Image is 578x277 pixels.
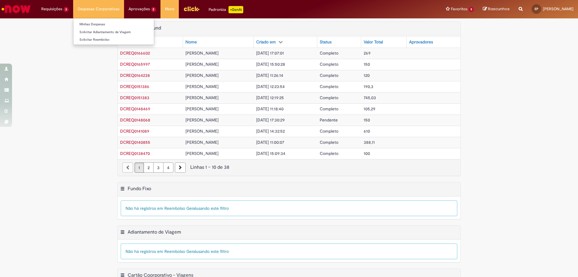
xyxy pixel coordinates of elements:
[120,73,150,78] span: DCREQ0164238
[256,50,284,56] span: [DATE] 17:07:01
[120,106,150,112] span: DCREQ0148469
[120,61,150,67] a: Abrir Registro: DCREQ0165997
[209,6,243,13] div: Padroniza
[120,229,125,237] button: Adiantamento de Viagem Menu de contexto
[118,159,460,176] nav: paginação
[135,162,144,173] a: Página 1
[364,140,375,145] span: 388,11
[469,7,474,12] span: 5
[364,61,370,67] span: 150
[165,6,174,12] span: More
[256,84,285,89] span: [DATE] 12:23:54
[185,95,219,100] span: [PERSON_NAME]
[120,95,149,100] span: DCREQ0151383
[78,6,120,12] span: Despesas Corporativas
[256,73,283,78] span: [DATE] 11:26:14
[121,244,457,259] div: Não há registros em Reembolso Geral
[64,7,69,12] span: 3
[256,140,284,145] span: [DATE] 11:00:07
[121,200,457,216] div: Não há registros em Reembolso Geral
[73,29,154,36] a: Solicitar Adiantamento de Viagem
[543,6,573,11] span: [PERSON_NAME]
[73,21,154,28] a: Minhas Despesas
[185,39,197,45] div: Nome
[320,39,331,45] div: Status
[120,73,150,78] a: Abrir Registro: DCREQ0164238
[122,164,456,171] div: Linhas 1 − 10 de 38
[120,84,149,89] a: Abrir Registro: DCREQ0151386
[196,249,229,254] span: usando este filtro
[128,186,151,192] h2: Fundo Fixo
[364,50,371,56] span: 269
[183,4,200,13] img: click_logo_yellow_360x200.png
[364,106,375,112] span: 105,29
[163,162,173,173] a: Página 4
[185,140,219,145] span: [PERSON_NAME]
[364,39,383,45] div: Valor Total
[128,229,181,235] h2: Adiantamento de Viagem
[320,61,338,67] span: Completo
[185,73,219,78] span: [PERSON_NAME]
[320,106,338,112] span: Completo
[256,151,285,156] span: [DATE] 15:09:34
[185,106,219,112] span: [PERSON_NAME]
[320,128,338,134] span: Completo
[1,3,32,15] img: ServiceNow
[256,95,284,100] span: [DATE] 12:19:25
[73,36,154,43] a: Solicitar Reembolso
[120,50,150,56] span: DCREQ0166602
[320,117,338,123] span: Pendente
[364,151,370,156] span: 100
[409,39,433,45] div: Aprovadores
[488,6,510,12] span: Rascunhos
[120,95,149,100] a: Abrir Registro: DCREQ0151383
[364,128,370,134] span: 610
[120,151,150,156] a: Abrir Registro: DCREQ0138470
[120,128,149,134] a: Abrir Registro: DCREQ0141089
[120,128,149,134] span: DCREQ0141089
[120,106,150,112] a: Abrir Registro: DCREQ0148469
[364,84,373,89] span: 190,3
[256,61,285,67] span: [DATE] 15:50:28
[185,128,219,134] span: [PERSON_NAME]
[320,95,338,100] span: Completo
[120,140,150,145] a: Abrir Registro: DCREQ0140855
[120,117,150,123] span: DCREQ0148068
[129,6,150,12] span: Aprovações
[185,151,219,156] span: [PERSON_NAME]
[120,61,150,67] span: DCREQ0165997
[364,117,370,123] span: 150
[153,162,163,173] a: Página 3
[185,50,219,56] span: [PERSON_NAME]
[451,6,468,12] span: Favoritos
[151,7,156,12] span: 2
[120,84,149,89] span: DCREQ0151386
[185,84,219,89] span: [PERSON_NAME]
[144,162,154,173] a: Página 2
[185,61,219,67] span: [PERSON_NAME]
[364,73,370,78] span: 120
[320,73,338,78] span: Completo
[256,106,284,112] span: [DATE] 11:18:40
[256,128,285,134] span: [DATE] 14:32:52
[120,186,125,194] button: Fundo Fixo Menu de contexto
[256,117,285,123] span: [DATE] 17:30:29
[196,206,229,211] span: usando este filtro
[483,6,510,12] a: Rascunhos
[41,6,62,12] span: Requisições
[320,84,338,89] span: Completo
[320,140,338,145] span: Completo
[120,50,150,56] a: Abrir Registro: DCREQ0166602
[185,117,219,123] span: [PERSON_NAME]
[256,39,276,45] div: Criado em
[120,117,150,123] a: Abrir Registro: DCREQ0148068
[535,7,538,11] span: EP
[120,140,150,145] span: DCREQ0140855
[120,151,150,156] span: DCREQ0138470
[364,95,376,100] span: 745,03
[320,151,338,156] span: Completo
[228,6,243,13] p: +GenAi
[175,162,186,173] a: Próxima página
[73,18,154,45] ul: Despesas Corporativas
[320,50,338,56] span: Completo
